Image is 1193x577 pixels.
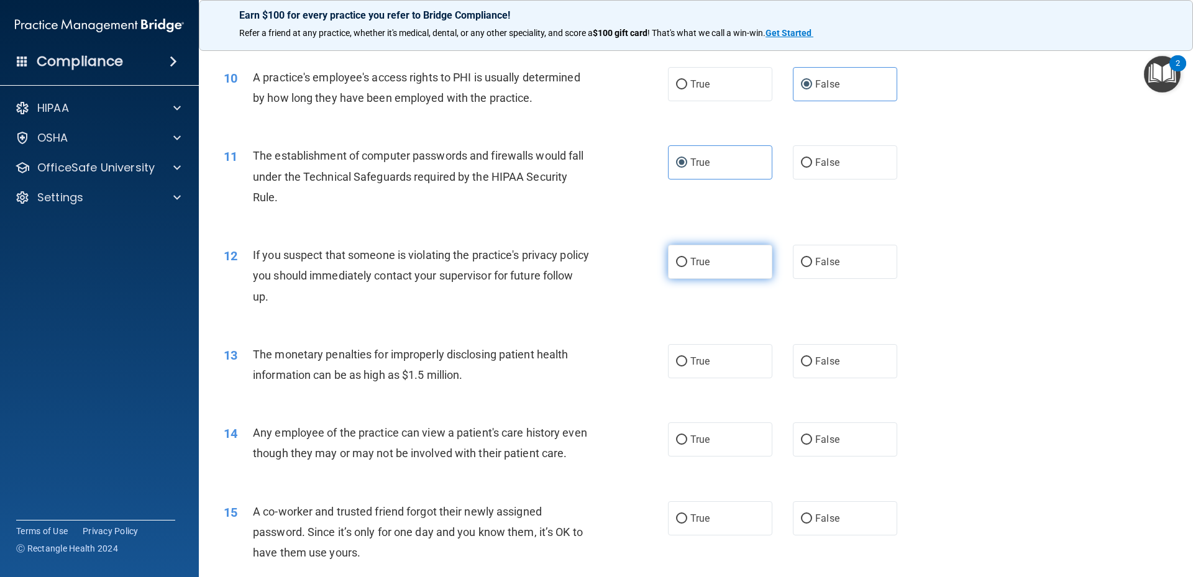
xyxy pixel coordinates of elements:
button: Open Resource Center, 2 new notifications [1144,56,1181,93]
a: Privacy Policy [83,525,139,537]
span: False [815,512,839,524]
span: 14 [224,426,237,441]
input: False [801,258,812,267]
span: True [690,434,710,445]
span: The establishment of computer passwords and firewalls would fall under the Technical Safeguards r... [253,149,583,203]
a: OfficeSafe University [15,160,181,175]
span: A practice's employee's access rights to PHI is usually determined by how long they have been emp... [253,71,580,104]
a: Get Started [766,28,813,38]
span: 11 [224,149,237,164]
span: Any employee of the practice can view a patient's care history even though they may or may not be... [253,426,587,460]
p: Earn $100 for every practice you refer to Bridge Compliance! [239,9,1153,21]
a: Settings [15,190,181,205]
span: If you suspect that someone is violating the practice's privacy policy you should immediately con... [253,248,589,302]
input: False [801,158,812,168]
h4: Compliance [37,53,123,70]
strong: $100 gift card [593,28,647,38]
span: True [690,157,710,168]
span: True [690,355,710,367]
span: The monetary penalties for improperly disclosing patient health information can be as high as $1.... [253,348,568,381]
span: False [815,256,839,268]
span: False [815,157,839,168]
input: False [801,357,812,366]
span: False [815,78,839,90]
p: HIPAA [37,101,69,116]
input: True [676,80,687,89]
input: True [676,357,687,366]
a: Terms of Use [16,525,68,537]
span: False [815,434,839,445]
p: OSHA [37,130,68,145]
span: False [815,355,839,367]
span: 10 [224,71,237,86]
input: False [801,435,812,445]
input: True [676,514,687,524]
strong: Get Started [766,28,811,38]
span: True [690,512,710,524]
p: OfficeSafe University [37,160,155,175]
input: True [676,258,687,267]
img: PMB logo [15,13,184,38]
span: 13 [224,348,237,363]
input: False [801,80,812,89]
input: False [801,514,812,524]
span: True [690,256,710,268]
span: 12 [224,248,237,263]
span: Ⓒ Rectangle Health 2024 [16,542,118,555]
p: Settings [37,190,83,205]
span: A co-worker and trusted friend forgot their newly assigned password. Since it’s only for one day ... [253,505,583,559]
div: 2 [1176,63,1180,80]
input: True [676,435,687,445]
span: Refer a friend at any practice, whether it's medical, dental, or any other speciality, and score a [239,28,593,38]
input: True [676,158,687,168]
span: True [690,78,710,90]
a: HIPAA [15,101,181,116]
span: ! That's what we call a win-win. [647,28,766,38]
span: 15 [224,505,237,520]
a: OSHA [15,130,181,145]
